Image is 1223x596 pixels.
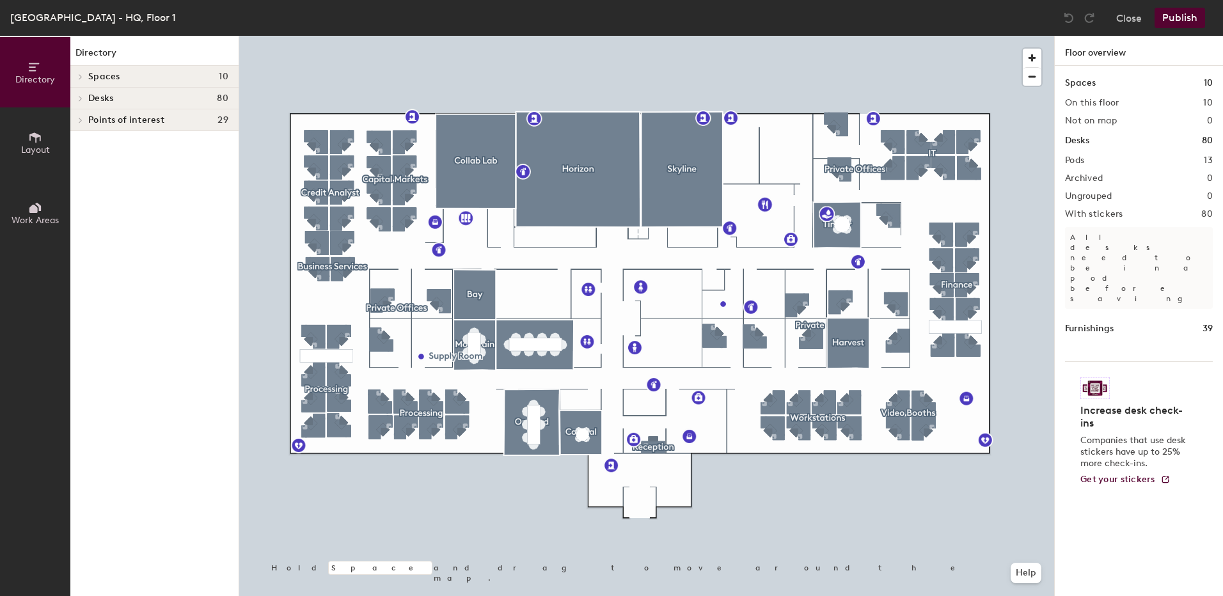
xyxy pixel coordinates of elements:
[1065,155,1084,166] h2: Pods
[1065,191,1112,201] h2: Ungrouped
[1065,98,1119,108] h2: On this floor
[1065,322,1114,336] h1: Furnishings
[1080,377,1110,399] img: Sticker logo
[1080,404,1190,430] h4: Increase desk check-ins
[1065,76,1096,90] h1: Spaces
[1065,173,1103,184] h2: Archived
[1080,474,1155,485] span: Get your stickers
[1207,191,1213,201] h2: 0
[12,215,59,226] span: Work Areas
[1065,134,1089,148] h1: Desks
[1207,116,1213,126] h2: 0
[88,72,120,82] span: Spaces
[1202,134,1213,148] h1: 80
[1065,227,1213,309] p: All desks need to be in a pod before saving
[10,10,176,26] div: [GEOGRAPHIC_DATA] - HQ, Floor 1
[1155,8,1205,28] button: Publish
[1065,116,1117,126] h2: Not on map
[1203,98,1213,108] h2: 10
[1062,12,1075,24] img: Undo
[217,115,228,125] span: 29
[70,46,239,66] h1: Directory
[1201,209,1213,219] h2: 80
[15,74,55,85] span: Directory
[1203,322,1213,336] h1: 39
[88,115,164,125] span: Points of interest
[1116,8,1142,28] button: Close
[88,93,113,104] span: Desks
[1204,76,1213,90] h1: 10
[1207,173,1213,184] h2: 0
[1204,155,1213,166] h2: 13
[1080,435,1190,469] p: Companies that use desk stickers have up to 25% more check-ins.
[1080,474,1171,485] a: Get your stickers
[219,72,228,82] span: 10
[21,145,50,155] span: Layout
[1055,36,1223,66] h1: Floor overview
[217,93,228,104] span: 80
[1011,563,1041,583] button: Help
[1083,12,1096,24] img: Redo
[1065,209,1123,219] h2: With stickers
